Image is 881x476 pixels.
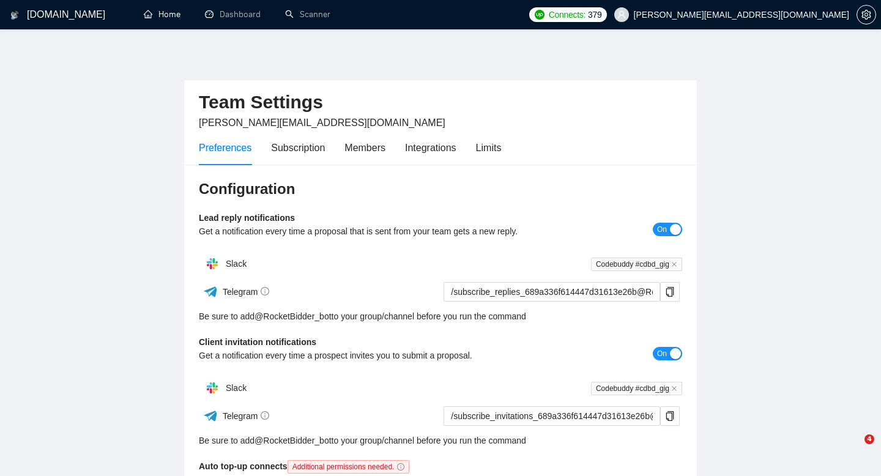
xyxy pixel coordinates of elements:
img: hpQkSZIkSZIkSZIkSZIkSZIkSZIkSZIkSZIkSZIkSZIkSZIkSZIkSZIkSZIkSZIkSZIkSZIkSZIkSZIkSZIkSZIkSZIkSZIkS... [200,376,225,400]
b: Lead reply notifications [199,213,295,223]
a: searchScanner [285,9,330,20]
span: info-circle [261,287,269,296]
div: Integrations [405,140,456,155]
img: upwork-logo.png [535,10,545,20]
span: On [657,223,667,236]
span: On [657,347,667,360]
span: [PERSON_NAME][EMAIL_ADDRESS][DOMAIN_NAME] [199,117,445,128]
a: setting [857,10,876,20]
div: Members [344,140,385,155]
div: Subscription [271,140,325,155]
span: user [617,10,626,19]
div: Be sure to add to your group/channel before you run the command [199,434,682,447]
span: Telegram [223,411,270,421]
a: @RocketBidder_bot [255,434,332,447]
div: Preferences [199,140,251,155]
span: Slack [226,383,247,393]
span: info-circle [261,411,269,420]
b: Client invitation notifications [199,337,316,347]
span: Codebuddy #cdbd_gig [591,382,682,395]
span: Telegram [223,287,270,297]
span: Codebuddy #cdbd_gig [591,258,682,271]
span: Additional permissions needed. [288,460,410,474]
h2: Team Settings [199,90,682,115]
span: 379 [588,8,601,21]
img: ww3wtPAAAAAElFTkSuQmCC [203,408,218,423]
div: Limits [476,140,502,155]
span: close [671,385,677,392]
button: copy [660,406,680,426]
a: @RocketBidder_bot [255,310,332,323]
iframe: Intercom live chat [839,434,869,464]
a: dashboardDashboard [205,9,261,20]
span: info-circle [397,463,404,470]
span: 4 [864,434,874,444]
b: Auto top-up connects [199,461,414,471]
span: copy [661,287,679,297]
span: Connects: [549,8,585,21]
img: hpQkSZIkSZIkSZIkSZIkSZIkSZIkSZIkSZIkSZIkSZIkSZIkSZIkSZIkSZIkSZIkSZIkSZIkSZIkSZIkSZIkSZIkSZIkSZIkS... [200,251,225,276]
button: setting [857,5,876,24]
div: Be sure to add to your group/channel before you run the command [199,310,682,323]
div: Get a notification every time a prospect invites you to submit a proposal. [199,349,562,362]
h3: Configuration [199,179,682,199]
a: homeHome [144,9,180,20]
button: copy [660,282,680,302]
img: logo [10,6,19,25]
span: setting [857,10,875,20]
span: copy [661,411,679,421]
img: ww3wtPAAAAAElFTkSuQmCC [203,284,218,299]
span: Slack [226,259,247,269]
div: Get a notification every time a proposal that is sent from your team gets a new reply. [199,225,562,238]
span: close [671,261,677,267]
